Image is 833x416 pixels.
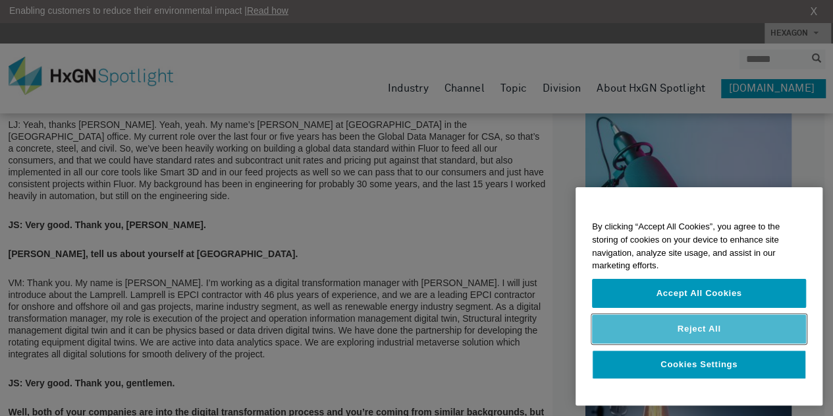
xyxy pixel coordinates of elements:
[576,187,822,405] div: Privacy
[592,314,806,343] button: Reject All
[592,350,806,379] button: Cookies Settings
[576,214,822,279] div: By clicking “Accept All Cookies”, you agree to the storing of cookies on your device to enhance s...
[576,187,822,405] div: Cookie banner
[592,279,806,308] button: Accept All Cookies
